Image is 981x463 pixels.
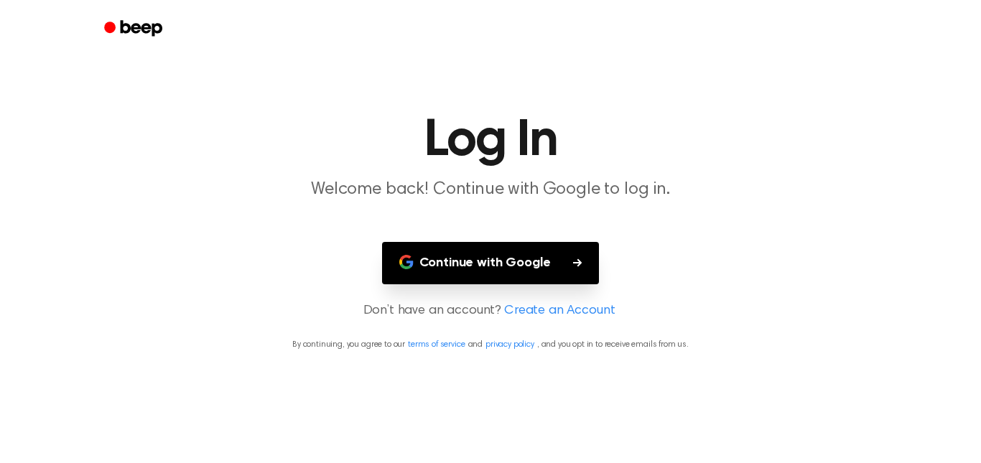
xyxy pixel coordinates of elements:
[382,242,600,284] button: Continue with Google
[94,15,175,43] a: Beep
[123,115,858,167] h1: Log In
[485,340,534,349] a: privacy policy
[504,301,615,321] a: Create an Account
[408,340,465,349] a: terms of service
[17,301,964,321] p: Don’t have an account?
[17,338,964,351] p: By continuing, you agree to our and , and you opt in to receive emails from us.
[215,178,766,202] p: Welcome back! Continue with Google to log in.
